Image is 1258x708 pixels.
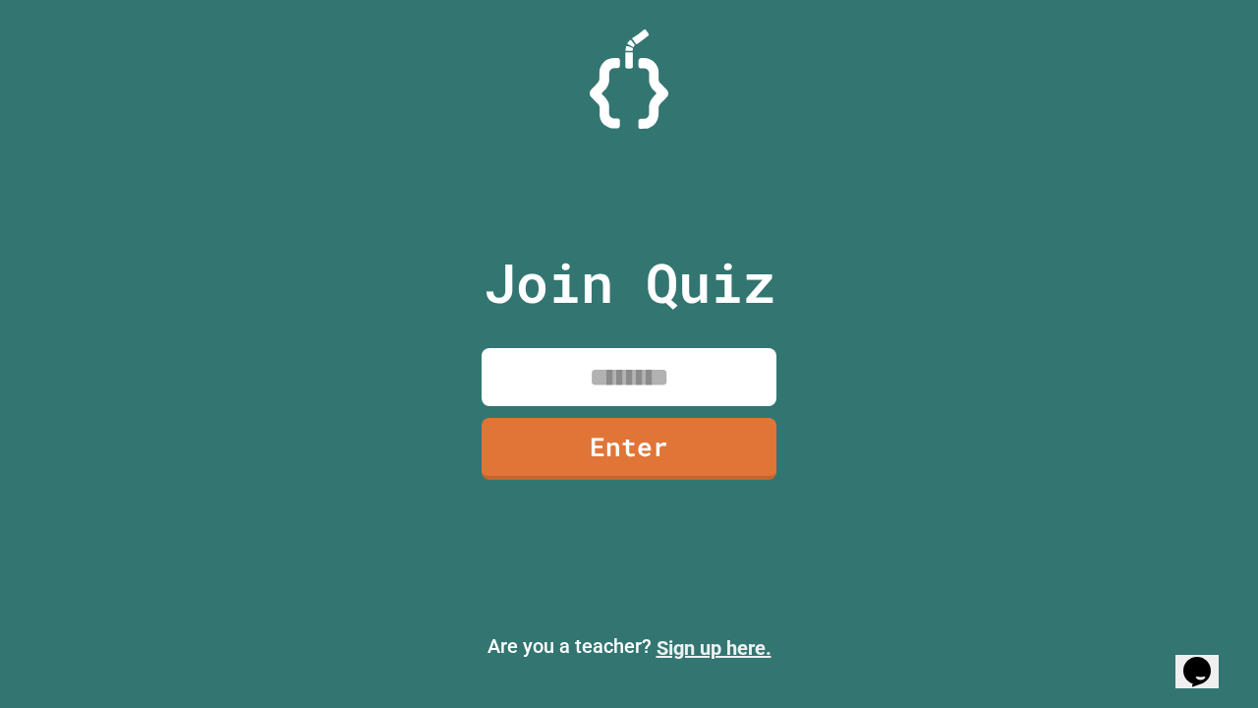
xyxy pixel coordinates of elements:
iframe: chat widget [1095,544,1238,627]
a: Enter [482,418,776,480]
p: Are you a teacher? [16,631,1242,663]
p: Join Quiz [484,242,775,324]
iframe: chat widget [1175,629,1238,688]
img: Logo.svg [590,29,668,129]
a: Sign up here. [657,636,772,660]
